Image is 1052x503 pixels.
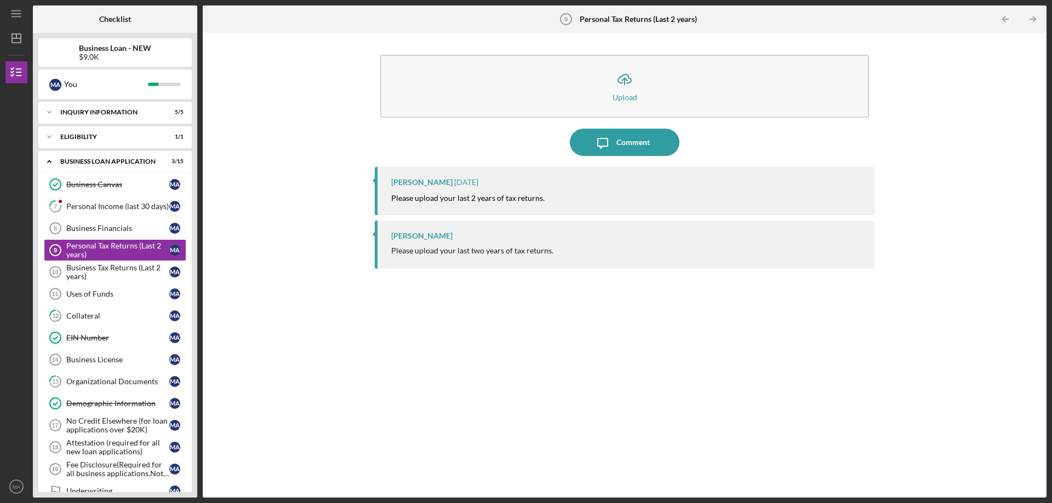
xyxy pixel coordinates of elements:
div: [PERSON_NAME] [391,178,453,187]
tspan: 15 [52,378,59,385]
a: Business CanvasMA [44,174,186,195]
tspan: 7 [54,203,58,210]
a: 7Personal Income (last 30 days)MA [44,195,186,217]
tspan: 14 [52,356,59,363]
div: M A [169,464,180,475]
div: M A [169,420,180,431]
div: M A [169,245,180,256]
div: ELIGIBILITY [60,134,156,140]
div: Uses of Funds [66,290,169,298]
div: M A [169,485,180,496]
div: Business Tax Returns (Last 2 years) [66,263,169,281]
tspan: 8 [54,225,57,232]
div: M A [169,310,180,321]
div: M A [169,354,180,365]
div: INQUIRY INFORMATION [60,109,156,115]
button: Upload [380,55,869,118]
div: No Credit Elsewhere (for loan applications over $20K) [66,417,169,434]
div: You [64,75,148,94]
tspan: 18 [52,444,58,450]
a: 9Personal Tax Returns (Last 2 years)MA [44,239,186,261]
div: M A [169,288,180,299]
div: Upload [613,93,637,101]
div: Attestation (required for all new loan applications) [66,438,169,456]
mark: Please upload your last 2 years of tax returns. [391,193,545,203]
div: Fee Disclosure(Required for all business applications,Not needed for Contractor loans) [66,460,169,478]
div: Underwriting [66,487,169,495]
a: 11Uses of FundsMA [44,283,186,305]
a: 8Business FinancialsMA [44,217,186,239]
a: 10Business Tax Returns (Last 2 years)MA [44,261,186,283]
a: 17No Credit Elsewhere (for loan applications over $20K)MA [44,414,186,436]
b: Business Loan - NEW [79,44,151,53]
b: Checklist [99,15,131,24]
div: Personal Income (last 30 days) [66,202,169,211]
div: M A [169,223,180,234]
div: $9.0K [79,53,151,61]
a: 14Business LicenseMA [44,349,186,371]
button: MA [5,476,27,498]
tspan: 9 [564,16,568,22]
div: Demographic Information [66,399,169,408]
div: Personal Tax Returns (Last 2 years) [66,241,169,259]
tspan: 10 [52,269,58,275]
tspan: 17 [52,422,58,429]
tspan: 19 [52,466,58,472]
tspan: 12 [52,313,59,320]
tspan: 11 [52,291,58,297]
div: Business Canvas [66,180,169,189]
div: [PERSON_NAME] [391,232,453,240]
a: Demographic InformationMA [44,392,186,414]
div: M A [169,398,180,409]
a: UnderwritingMA [44,480,186,502]
div: BUSINESS LOAN APPLICATION [60,158,156,165]
div: Collateral [66,311,169,320]
div: Organizational Documents [66,377,169,386]
div: M A [49,79,61,91]
div: EIN Number [66,333,169,342]
div: M A [169,201,180,212]
tspan: 9 [54,247,57,253]
a: 18Attestation (required for all new loan applications)MA [44,436,186,458]
div: M A [169,376,180,387]
div: M A [169,332,180,343]
a: 12CollateralMA [44,305,186,327]
div: Please upload your last two years of tax returns. [391,246,553,255]
text: MA [13,484,21,490]
div: Comment [616,129,650,156]
div: M A [169,179,180,190]
div: 5 / 5 [164,109,184,115]
div: M A [169,442,180,453]
a: EIN NumberMA [44,327,186,349]
div: M A [169,267,180,277]
button: Comment [570,129,679,156]
div: Business Financials [66,224,169,233]
a: 19Fee Disclosure(Required for all business applications,Not needed for Contractor loans)MA [44,458,186,480]
a: 15Organizational DocumentsMA [44,371,186,392]
div: 3 / 15 [164,158,184,165]
div: Business License [66,355,169,364]
b: Personal Tax Returns (Last 2 years) [580,15,697,24]
time: 2025-08-06 18:27 [454,178,478,187]
div: 1 / 1 [164,134,184,140]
